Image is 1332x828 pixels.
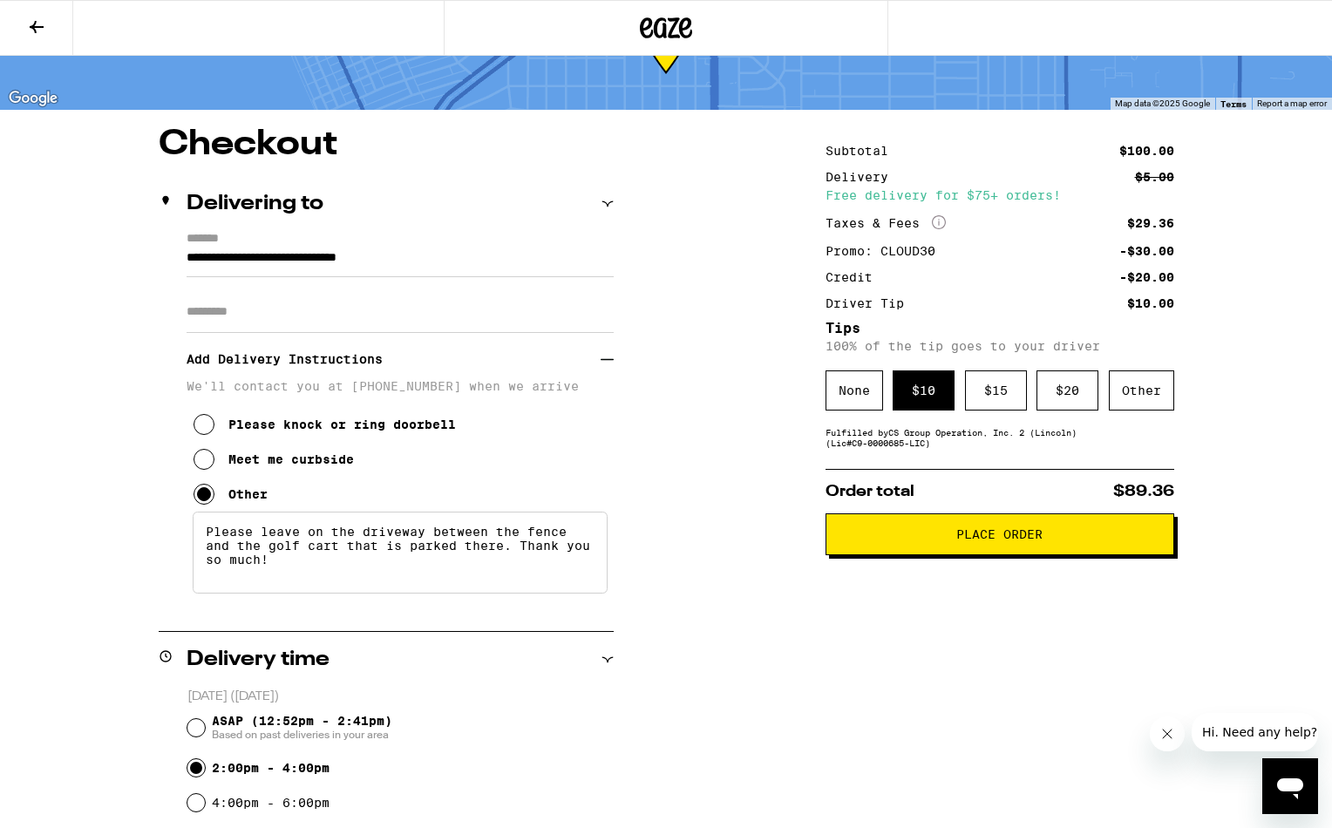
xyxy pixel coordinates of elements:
[826,339,1174,353] p: 100% of the tip goes to your driver
[1127,217,1174,229] div: $29.36
[1036,370,1098,411] div: $ 20
[893,370,955,411] div: $ 10
[212,728,392,742] span: Based on past deliveries in your area
[826,245,948,257] div: Promo: CLOUD30
[187,649,330,670] h2: Delivery time
[826,145,900,157] div: Subtotal
[1257,98,1327,108] a: Report a map error
[194,407,456,442] button: Please knock or ring doorbell
[212,714,392,742] span: ASAP (12:52pm - 2:41pm)
[826,271,885,283] div: Credit
[826,370,883,411] div: None
[187,379,614,393] p: We'll contact you at [PHONE_NUMBER] when we arrive
[826,484,914,499] span: Order total
[826,215,946,231] div: Taxes & Fees
[956,528,1043,540] span: Place Order
[1119,145,1174,157] div: $100.00
[187,193,323,214] h2: Delivering to
[826,513,1174,555] button: Place Order
[228,487,268,501] div: Other
[1192,713,1318,751] iframe: Message from company
[1115,98,1210,108] span: Map data ©2025 Google
[228,417,456,431] div: Please knock or ring doorbell
[194,442,354,477] button: Meet me curbside
[826,189,1174,201] div: Free delivery for $75+ orders!
[826,427,1174,448] div: Fulfilled by CS Group Operation, Inc. 2 (Lincoln) (Lic# C9-0000685-LIC )
[1135,171,1174,183] div: $5.00
[228,452,354,466] div: Meet me curbside
[159,127,614,162] h1: Checkout
[212,761,330,775] label: 2:00pm - 4:00pm
[1113,484,1174,499] span: $89.36
[212,796,330,810] label: 4:00pm - 6:00pm
[187,689,614,705] p: [DATE] ([DATE])
[4,87,62,110] a: Open this area in Google Maps (opens a new window)
[1220,98,1247,109] a: Terms
[1262,758,1318,814] iframe: Button to launch messaging window
[965,370,1027,411] div: $ 15
[1109,370,1174,411] div: Other
[1119,245,1174,257] div: -$30.00
[1119,271,1174,283] div: -$20.00
[826,297,916,309] div: Driver Tip
[826,171,900,183] div: Delivery
[826,322,1174,336] h5: Tips
[194,477,268,512] button: Other
[187,339,601,379] h3: Add Delivery Instructions
[1150,716,1185,751] iframe: Close message
[4,87,62,110] img: Google
[1127,297,1174,309] div: $10.00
